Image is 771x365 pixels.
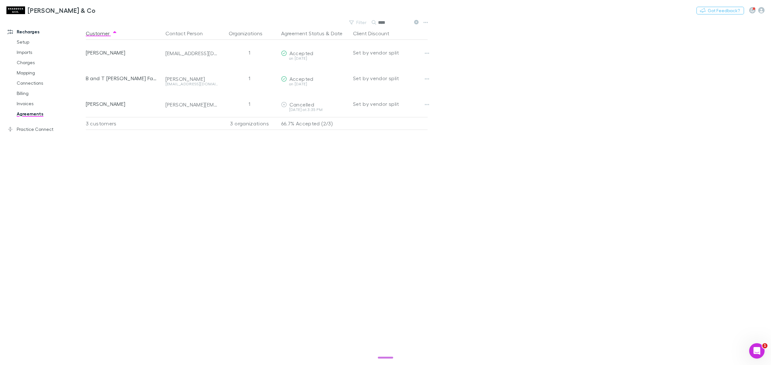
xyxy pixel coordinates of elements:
button: Agreement Status [281,27,324,40]
button: Filter [346,19,370,26]
button: Got Feedback? [696,7,744,14]
div: [DATE] at 3:35 PM [281,108,348,112]
div: & [281,27,348,40]
span: 1 [762,343,767,348]
div: [PERSON_NAME][EMAIL_ADDRESS][DOMAIN_NAME] [165,101,218,108]
a: Recharges [1,27,91,37]
div: [PERSON_NAME] [165,76,218,82]
span: Cancelled [289,101,314,107]
div: on [DATE] [281,56,348,60]
a: Invoices [10,98,91,109]
div: 3 organizations [221,117,279,130]
div: Set by vendor split [353,40,428,65]
button: Organizations [229,27,270,40]
div: [PERSON_NAME] [86,91,160,117]
a: Setup [10,37,91,47]
div: 1 [221,91,279,117]
a: [PERSON_NAME] & Co [3,3,100,18]
button: Date [331,27,342,40]
span: Accepted [289,50,314,56]
a: Imports [10,47,91,57]
div: B and T [PERSON_NAME] Family Trust [86,65,160,91]
div: [PERSON_NAME] [86,40,160,65]
a: Agreements [10,109,91,119]
h3: [PERSON_NAME] & Co [28,6,96,14]
div: on [DATE] [281,82,348,86]
a: Mapping [10,68,91,78]
a: Billing [10,88,91,98]
button: Customer [86,27,117,40]
iframe: Intercom live chat [749,343,765,359]
div: [EMAIL_ADDRESS][DOMAIN_NAME] [165,82,218,86]
a: Charges [10,57,91,68]
button: Contact Person [165,27,210,40]
div: Set by vendor split [353,91,428,117]
div: Set by vendor split [353,65,428,91]
img: Shaddock & Co's Logo [6,6,25,14]
p: 66.7% Accepted (2/3) [281,117,348,130]
div: 3 customers [86,117,163,130]
a: Practice Connect [1,124,91,134]
div: 1 [221,65,279,91]
a: Connections [10,78,91,88]
div: 1 [221,40,279,65]
div: [EMAIL_ADDRESS][DOMAIN_NAME] [165,50,218,56]
span: Accepted [289,76,314,82]
button: Client Discount [353,27,397,40]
